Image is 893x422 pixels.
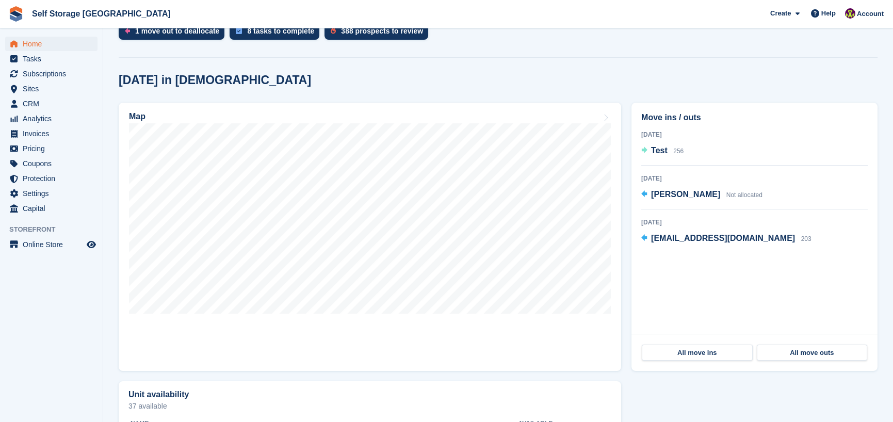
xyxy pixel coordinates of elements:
span: Coupons [23,156,85,171]
a: All move ins [642,345,753,361]
a: 388 prospects to review [324,22,433,45]
a: Map [119,103,621,371]
a: menu [5,52,98,66]
span: Tasks [23,52,85,66]
a: menu [5,156,98,171]
a: Test 256 [641,144,684,158]
a: menu [5,237,98,252]
img: Nicholas Williams [845,8,855,19]
span: Account [857,9,884,19]
a: menu [5,111,98,126]
span: Help [821,8,836,19]
a: menu [5,141,98,156]
span: [PERSON_NAME] [651,190,720,199]
img: stora-icon-8386f47178a22dfd0bd8f6a31ec36ba5ce8667c1dd55bd0f319d3a0aa187defe.svg [8,6,24,22]
a: [PERSON_NAME] Not allocated [641,188,762,202]
img: move_outs_to_deallocate_icon-f764333ba52eb49d3ac5e1228854f67142a1ed5810a6f6cc68b1a99e826820c5.svg [125,28,130,34]
div: [DATE] [641,174,868,183]
div: 388 prospects to review [341,27,423,35]
span: Online Store [23,237,85,252]
a: menu [5,201,98,216]
a: menu [5,186,98,201]
a: All move outs [757,345,868,361]
a: menu [5,67,98,81]
a: menu [5,171,98,186]
span: Subscriptions [23,67,85,81]
a: menu [5,126,98,141]
div: [DATE] [641,130,868,139]
span: Protection [23,171,85,186]
img: prospect-51fa495bee0391a8d652442698ab0144808aea92771e9ea1ae160a38d050c398.svg [331,28,336,34]
a: menu [5,96,98,111]
span: Analytics [23,111,85,126]
h2: Map [129,112,145,121]
p: 37 available [128,402,611,410]
span: 203 [801,235,811,242]
span: Capital [23,201,85,216]
a: menu [5,82,98,96]
div: [DATE] [641,218,868,227]
a: [EMAIL_ADDRESS][DOMAIN_NAME] 203 [641,232,811,246]
span: Not allocated [726,191,762,199]
div: 1 move out to deallocate [135,27,219,35]
span: Settings [23,186,85,201]
span: Pricing [23,141,85,156]
h2: Unit availability [128,390,189,399]
span: Home [23,37,85,51]
span: CRM [23,96,85,111]
div: 8 tasks to complete [247,27,314,35]
a: menu [5,37,98,51]
h2: Move ins / outs [641,111,868,124]
span: Invoices [23,126,85,141]
a: 8 tasks to complete [230,22,324,45]
span: Create [770,8,791,19]
a: 1 move out to deallocate [119,22,230,45]
h2: [DATE] in [DEMOGRAPHIC_DATA] [119,73,311,87]
span: Storefront [9,224,103,235]
span: [EMAIL_ADDRESS][DOMAIN_NAME] [651,234,795,242]
span: 256 [673,148,684,155]
span: Sites [23,82,85,96]
a: Self Storage [GEOGRAPHIC_DATA] [28,5,175,22]
a: Preview store [85,238,98,251]
img: task-75834270c22a3079a89374b754ae025e5fb1db73e45f91037f5363f120a921f8.svg [236,28,242,34]
span: Test [651,146,668,155]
